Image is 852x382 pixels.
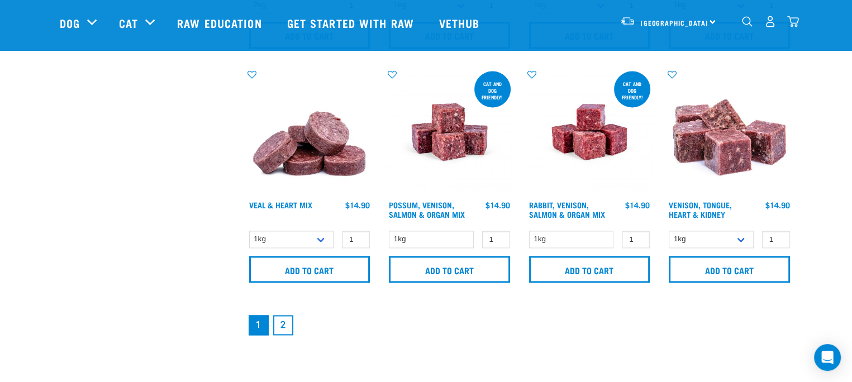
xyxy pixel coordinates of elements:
a: Get started with Raw [276,1,428,45]
div: Open Intercom Messenger [814,344,841,371]
a: Venison, Tongue, Heart & Kidney [669,203,732,216]
input: 1 [762,231,790,248]
a: Cat [119,15,138,31]
a: Page 1 [249,315,269,335]
div: $14.90 [345,200,370,209]
img: home-icon-1@2x.png [742,16,753,27]
input: 1 [342,231,370,248]
div: $14.90 [625,200,650,209]
input: Add to cart [249,256,370,283]
a: Goto page 2 [273,315,293,335]
a: Veal & Heart Mix [249,203,312,207]
input: 1 [482,231,510,248]
img: van-moving.png [620,16,635,26]
div: cat and dog friendly! [474,75,511,106]
nav: pagination [246,313,793,337]
a: Dog [60,15,80,31]
a: Rabbit, Venison, Salmon & Organ Mix [529,203,605,216]
img: Pile Of Cubed Venison Tongue Mix For Pets [666,69,793,195]
img: home-icon@2x.png [787,16,799,27]
img: Possum Venison Salmon Organ 1626 [386,69,513,195]
div: $14.90 [765,200,790,209]
input: 1 [622,231,650,248]
a: Raw Education [166,1,275,45]
div: Cat and dog friendly! [614,75,650,106]
img: Rabbit Venison Salmon Organ 1688 [526,69,653,195]
span: [GEOGRAPHIC_DATA] [641,21,708,25]
img: 1152 Veal Heart Medallions 01 [246,69,373,195]
a: Vethub [428,1,494,45]
input: Add to cart [529,256,650,283]
input: Add to cart [669,256,790,283]
div: $14.90 [486,200,510,209]
a: Possum, Venison, Salmon & Organ Mix [389,203,465,216]
img: user.png [764,16,776,27]
input: Add to cart [389,256,510,283]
